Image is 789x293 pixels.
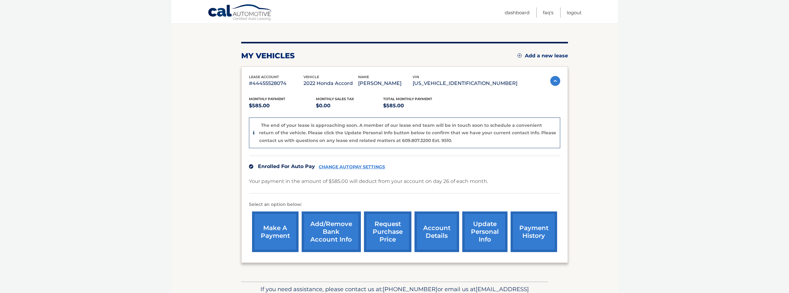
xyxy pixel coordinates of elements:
[208,4,273,22] a: Cal Automotive
[249,97,285,101] span: Monthly Payment
[249,201,560,208] p: Select an option below:
[241,51,295,60] h2: my vehicles
[413,79,517,88] p: [US_VEHICLE_IDENTIFICATION_NUMBER]
[413,75,419,79] span: vin
[302,211,361,252] a: Add/Remove bank account info
[249,177,488,186] p: Your payment in the amount of $585.00 will deduct from your account on day 26 of each month.
[383,101,450,110] p: $585.00
[517,53,522,58] img: add.svg
[304,75,319,79] span: vehicle
[252,211,299,252] a: make a payment
[383,286,437,293] span: [PHONE_NUMBER]
[316,97,354,101] span: Monthly sales Tax
[383,97,432,101] span: Total Monthly Payment
[543,7,553,18] a: FAQ's
[249,164,253,169] img: check.svg
[316,101,383,110] p: $0.00
[505,7,530,18] a: Dashboard
[567,7,582,18] a: Logout
[462,211,508,252] a: update personal info
[364,211,411,252] a: request purchase price
[414,211,459,252] a: account details
[258,163,315,169] span: Enrolled For Auto Pay
[259,122,556,143] p: The end of your lease is approaching soon. A member of our lease end team will be in touch soon t...
[358,75,369,79] span: name
[249,75,279,79] span: lease account
[249,101,316,110] p: $585.00
[249,79,304,88] p: #44455528074
[511,211,557,252] a: payment history
[550,76,560,86] img: accordion-active.svg
[319,164,385,170] a: CHANGE AUTOPAY SETTINGS
[517,53,568,59] a: Add a new lease
[304,79,358,88] p: 2022 Honda Accord
[358,79,413,88] p: [PERSON_NAME]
